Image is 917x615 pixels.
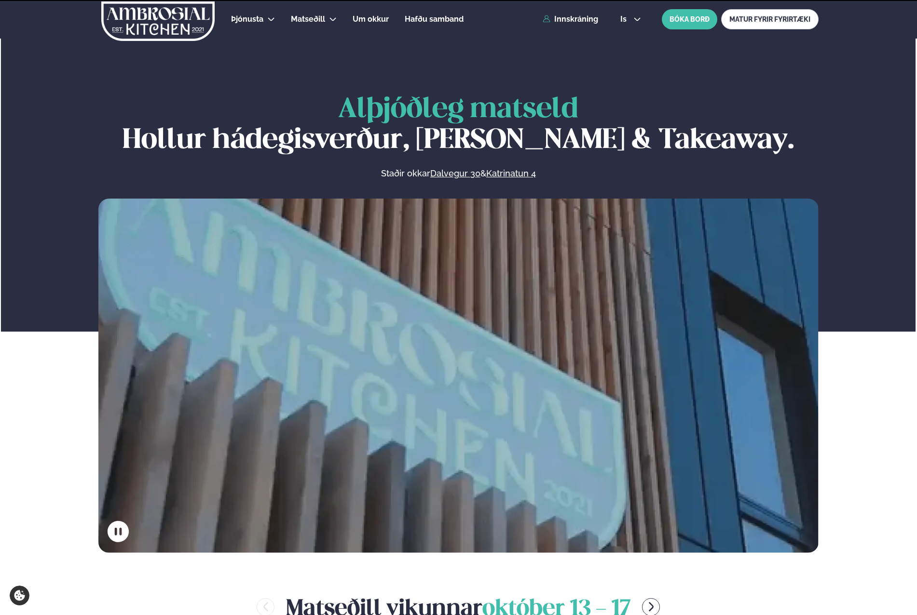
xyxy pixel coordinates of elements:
[405,14,464,24] span: Hafðu samband
[98,94,819,156] h1: Hollur hádegisverður, [PERSON_NAME] & Takeaway.
[10,586,29,605] a: Cookie settings
[721,9,819,29] a: MATUR FYRIR FYRIRTÆKI
[430,168,480,179] a: Dalvegur 30
[353,14,389,24] span: Um okkur
[486,168,536,179] a: Katrinatun 4
[353,13,389,25] a: Um okkur
[543,15,598,24] a: Innskráning
[405,13,464,25] a: Hafðu samband
[231,14,263,24] span: Þjónusta
[231,13,263,25] a: Þjónusta
[291,14,325,24] span: Matseðill
[613,15,649,23] button: is
[662,9,717,29] button: BÓKA BORÐ
[291,13,325,25] a: Matseðill
[338,96,578,123] span: Alþjóðleg matseld
[276,168,641,179] p: Staðir okkar &
[100,1,216,41] img: logo
[620,15,630,23] span: is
